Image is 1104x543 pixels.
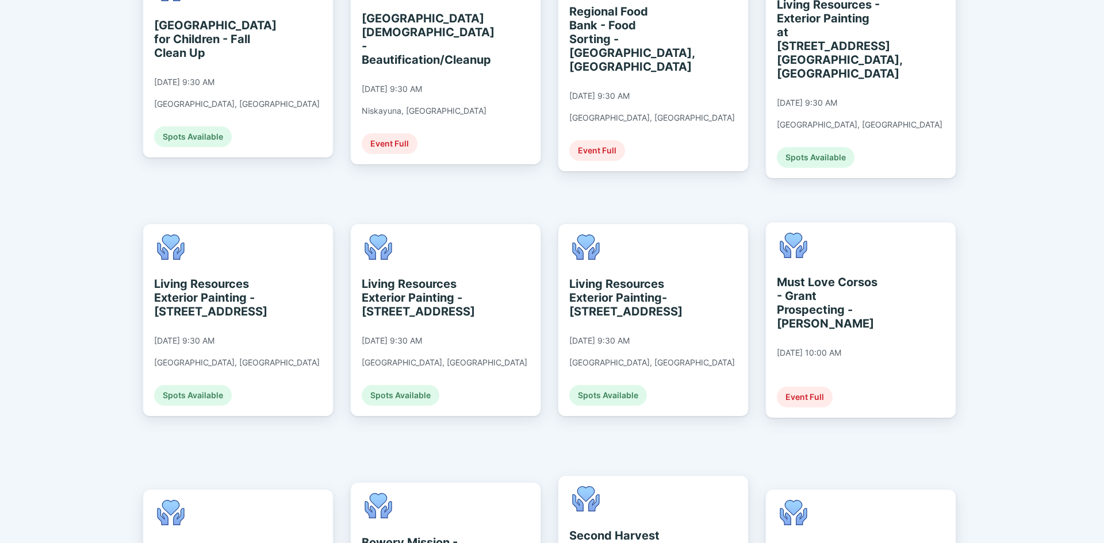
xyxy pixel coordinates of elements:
[362,11,467,67] div: [GEOGRAPHIC_DATA][DEMOGRAPHIC_DATA] - Beautification/Cleanup
[777,387,833,407] div: Event Full
[362,357,527,368] div: [GEOGRAPHIC_DATA], [GEOGRAPHIC_DATA]
[154,357,320,368] div: [GEOGRAPHIC_DATA], [GEOGRAPHIC_DATA]
[569,5,674,74] div: Regional Food Bank - Food Sorting - [GEOGRAPHIC_DATA], [GEOGRAPHIC_DATA]
[777,348,841,358] div: [DATE] 10:00 AM
[569,385,647,406] div: Spots Available
[154,77,214,87] div: [DATE] 9:30 AM
[362,133,417,154] div: Event Full
[777,147,854,168] div: Spots Available
[362,385,439,406] div: Spots Available
[569,140,625,161] div: Event Full
[569,277,674,318] div: Living Resources Exterior Painting- [STREET_ADDRESS]
[569,357,735,368] div: [GEOGRAPHIC_DATA], [GEOGRAPHIC_DATA]
[777,120,942,130] div: [GEOGRAPHIC_DATA], [GEOGRAPHIC_DATA]
[569,336,630,346] div: [DATE] 9:30 AM
[154,18,259,60] div: [GEOGRAPHIC_DATA] for Children - Fall Clean Up
[777,275,882,330] div: Must Love Corsos - Grant Prospecting - [PERSON_NAME]
[154,336,214,346] div: [DATE] 9:30 AM
[362,84,422,94] div: [DATE] 9:30 AM
[569,91,630,101] div: [DATE] 9:30 AM
[362,336,422,346] div: [DATE] 9:30 AM
[569,113,735,123] div: [GEOGRAPHIC_DATA], [GEOGRAPHIC_DATA]
[362,277,467,318] div: Living Resources Exterior Painting - [STREET_ADDRESS]
[777,98,837,108] div: [DATE] 9:30 AM
[154,99,320,109] div: [GEOGRAPHIC_DATA], [GEOGRAPHIC_DATA]
[154,277,259,318] div: Living Resources Exterior Painting - [STREET_ADDRESS]
[362,106,486,116] div: Niskayuna, [GEOGRAPHIC_DATA]
[154,126,232,147] div: Spots Available
[154,385,232,406] div: Spots Available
